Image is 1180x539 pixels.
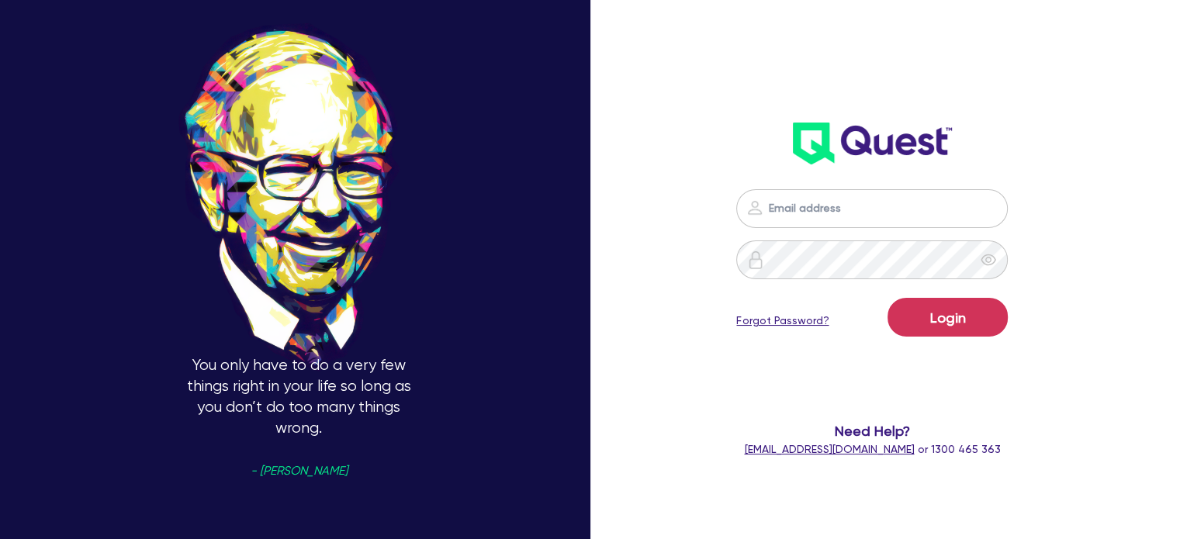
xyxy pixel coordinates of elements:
input: Email address [736,189,1008,228]
span: or 1300 465 363 [744,443,1000,455]
button: Login [888,298,1008,337]
span: - [PERSON_NAME] [251,465,348,477]
span: Need Help? [719,420,1025,441]
img: icon-password [746,250,765,269]
img: icon-password [746,199,764,217]
a: Forgot Password? [736,313,829,329]
span: eye [981,252,996,268]
img: wH2k97JdezQIQAAAABJRU5ErkJggg== [793,123,952,164]
a: [EMAIL_ADDRESS][DOMAIN_NAME] [744,443,914,455]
